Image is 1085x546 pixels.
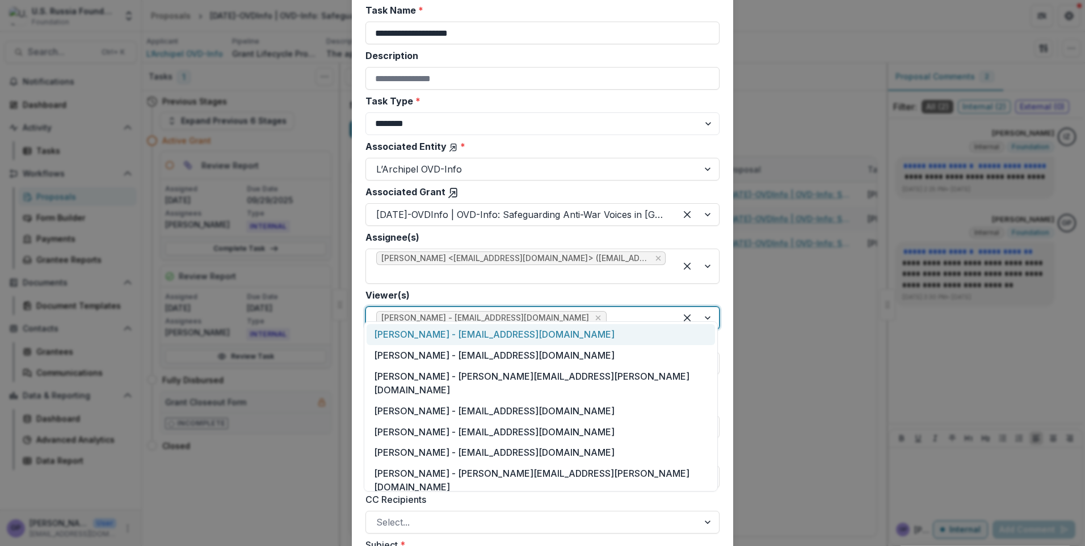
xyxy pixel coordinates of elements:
div: [PERSON_NAME] - [EMAIL_ADDRESS][DOMAIN_NAME] [367,345,715,366]
div: Clear selected options [678,257,696,275]
div: [PERSON_NAME] - [PERSON_NAME][EMAIL_ADDRESS][PERSON_NAME][DOMAIN_NAME] [367,463,715,498]
div: [PERSON_NAME] - [EMAIL_ADDRESS][DOMAIN_NAME] [367,421,715,442]
div: Clear selected options [678,309,696,327]
label: CC Recipients [365,493,713,506]
span: [PERSON_NAME] <[EMAIL_ADDRESS][DOMAIN_NAME]> ([EMAIL_ADDRESS][DOMAIN_NAME]) [381,254,650,263]
div: [PERSON_NAME] - [PERSON_NAME][EMAIL_ADDRESS][PERSON_NAME][DOMAIN_NAME] [367,366,715,401]
label: Associated Grant [365,185,713,199]
div: [PERSON_NAME] - [EMAIL_ADDRESS][DOMAIN_NAME] [367,324,715,345]
label: Viewer(s) [365,288,713,302]
label: Task Type [365,94,713,108]
label: Assignee(s) [365,230,713,244]
label: Task Name [365,3,713,17]
div: Clear selected options [678,205,696,224]
label: Associated Entity [365,140,713,153]
span: [PERSON_NAME] - [EMAIL_ADDRESS][DOMAIN_NAME] [381,313,589,323]
div: [PERSON_NAME] - [EMAIL_ADDRESS][DOMAIN_NAME] [367,400,715,421]
div: Remove Igor Zevelev <izevelev@usrf.us> (izevelev@usrf.us) [654,253,663,264]
div: [PERSON_NAME] - [EMAIL_ADDRESS][DOMAIN_NAME] [367,442,715,463]
label: Description [365,49,713,62]
div: Remove Gennady Podolny - gpodolny@usrf.us [592,312,604,324]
